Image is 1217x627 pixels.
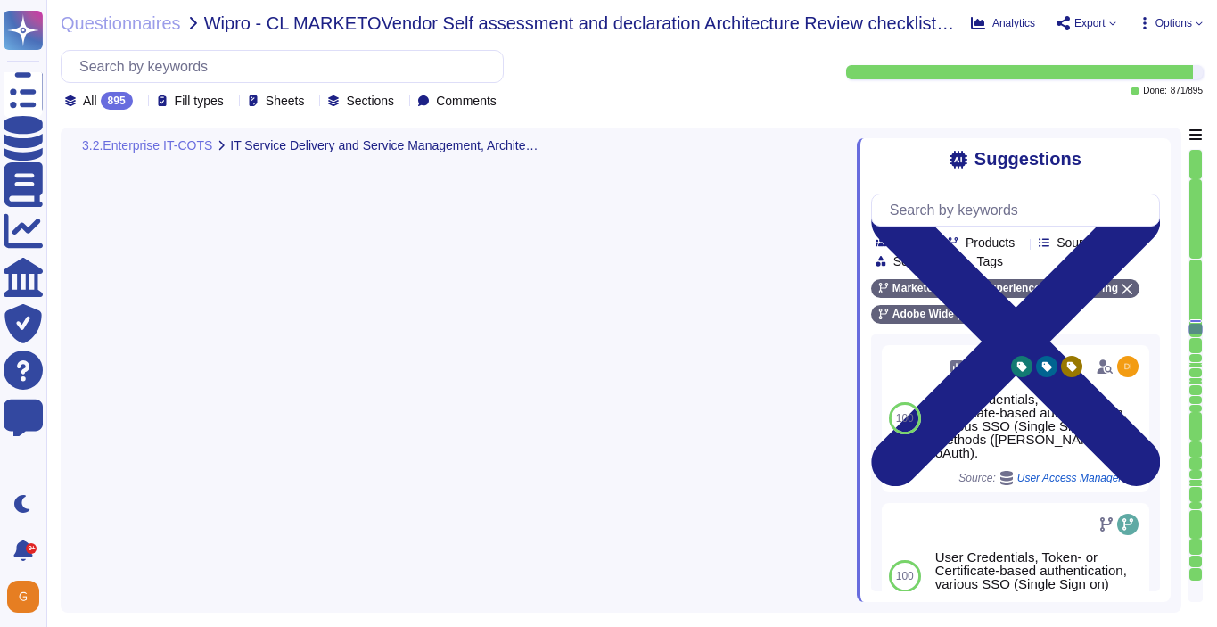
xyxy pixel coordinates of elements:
[935,550,1142,617] div: User Credentials, Token- or Certificate-based authentication, various SSO (Single Sign on) method...
[61,14,181,32] span: Questionnaires
[83,95,97,107] span: All
[4,577,52,616] button: user
[82,139,212,152] span: 3.2.Enterprise IT-COTS
[1117,356,1139,377] img: user
[26,543,37,554] div: 9+
[881,194,1159,226] input: Search by keywords
[7,581,39,613] img: user
[70,51,503,82] input: Search by keywords
[896,413,914,424] span: 100
[101,92,133,110] div: 895
[436,95,497,107] span: Comments
[1143,87,1167,95] span: Done:
[1171,87,1203,95] span: 871 / 895
[346,95,394,107] span: Sections
[896,571,914,582] span: 100
[1074,18,1106,29] span: Export
[971,16,1035,30] button: Analytics
[204,14,957,32] span: Wipro - CL MARKETOVendor Self assessment and declaration Architecture Review checklist ver 1.7.9 ...
[992,18,1035,29] span: Analytics
[175,95,224,107] span: Fill types
[230,139,539,152] span: IT Service Delivery and Service Management, Architecture review
[1155,18,1192,29] span: Options
[266,95,305,107] span: Sheets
